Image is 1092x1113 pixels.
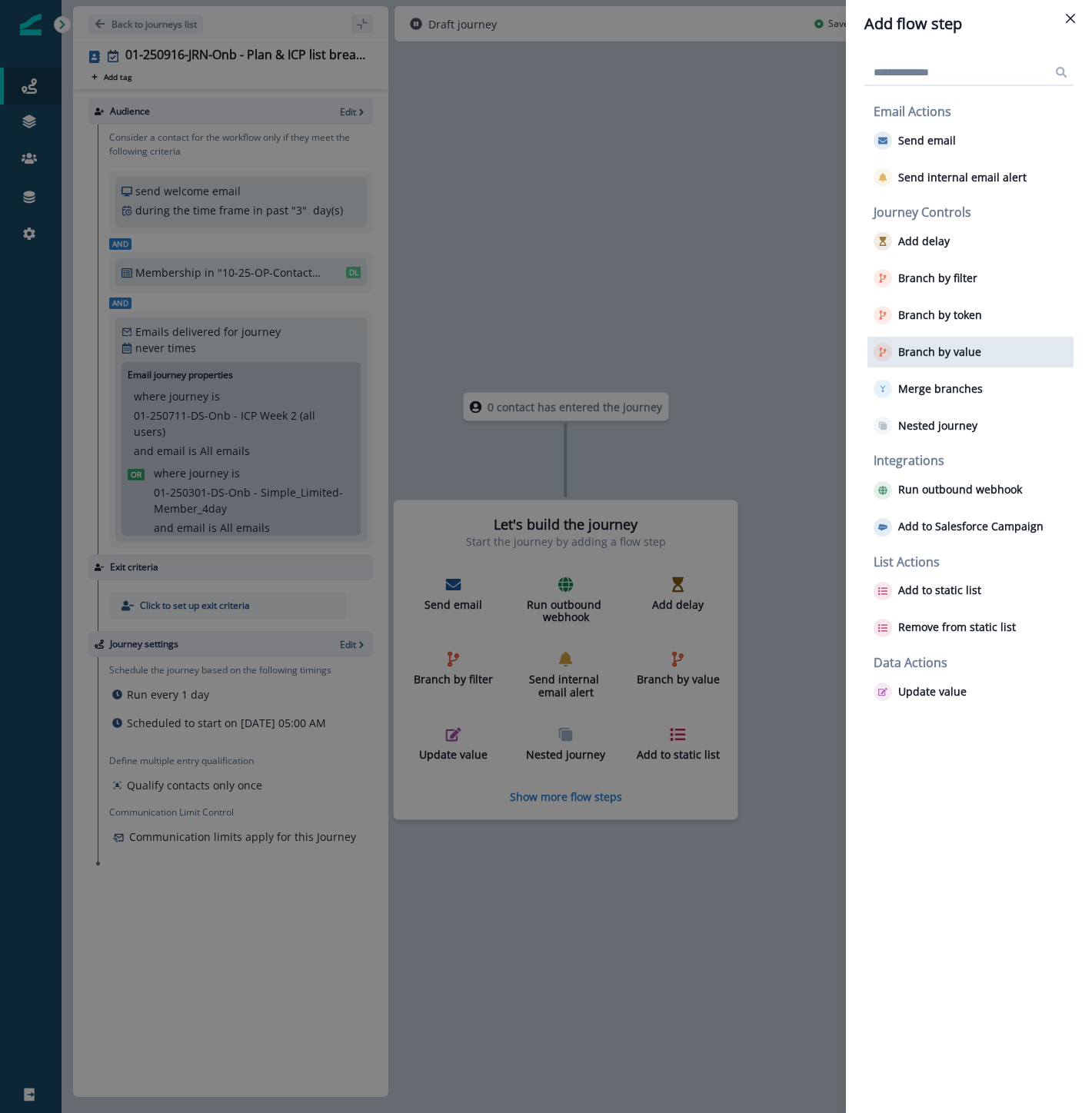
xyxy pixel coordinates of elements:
[874,343,981,361] button: Branch by value
[874,481,1022,500] button: Run outbound webhook
[898,346,981,359] p: Branch by value
[874,205,1074,220] h2: Journey Controls
[874,518,1044,537] button: Add to Salesforce Campaign
[898,272,977,285] p: Branch by filter
[874,656,1074,670] h2: Data Actions
[874,306,982,324] button: Branch by token
[898,520,1044,533] p: Add to Salesforce Campaign
[874,380,983,398] button: Merge branches
[874,582,981,600] button: Add to static list
[874,555,1074,570] h2: List Actions
[874,454,1074,468] h2: Integrations
[874,105,1074,119] h2: Email Actions
[874,683,967,701] button: Update value
[898,584,981,597] p: Add to static list
[898,135,956,148] p: Send email
[1058,6,1083,31] button: Close
[898,621,1016,634] p: Remove from static list
[898,420,977,433] p: Nested journey
[874,619,1016,637] button: Remove from static list
[898,309,982,322] p: Branch by token
[874,269,977,287] button: Branch by filter
[898,235,950,248] p: Add delay
[898,383,983,396] p: Merge branches
[874,232,950,251] button: Add delay
[898,171,1027,184] p: Send internal email alert
[874,131,956,150] button: Send email
[864,12,1074,35] div: Add flow step
[898,686,967,699] p: Update value
[898,483,1022,497] p: Run outbound webhook
[874,168,1027,187] button: Send internal email alert
[874,417,977,435] button: Nested journey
